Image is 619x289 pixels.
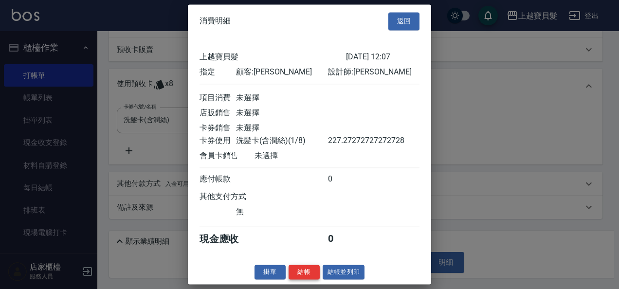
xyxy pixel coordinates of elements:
[236,123,328,133] div: 未選擇
[200,136,236,146] div: 卡券使用
[346,52,419,62] div: [DATE] 12:07
[289,265,320,280] button: 結帳
[236,207,328,217] div: 無
[323,265,365,280] button: 結帳並列印
[255,151,346,161] div: 未選擇
[328,67,419,77] div: 設計師: [PERSON_NAME]
[200,93,236,103] div: 項目消費
[200,108,236,118] div: 店販銷售
[236,136,328,146] div: 洗髮卡(含潤絲)(1/8)
[236,67,328,77] div: 顧客: [PERSON_NAME]
[200,174,236,184] div: 應付帳款
[328,233,364,246] div: 0
[236,108,328,118] div: 未選擇
[328,136,364,146] div: 227.27272727272728
[388,12,419,30] button: 返回
[255,265,286,280] button: 掛單
[200,123,236,133] div: 卡券銷售
[200,151,255,161] div: 會員卡銷售
[200,67,236,77] div: 指定
[200,52,346,62] div: 上越寶貝髮
[236,93,328,103] div: 未選擇
[200,192,273,202] div: 其他支付方式
[328,174,364,184] div: 0
[200,233,255,246] div: 現金應收
[200,17,231,26] span: 消費明細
